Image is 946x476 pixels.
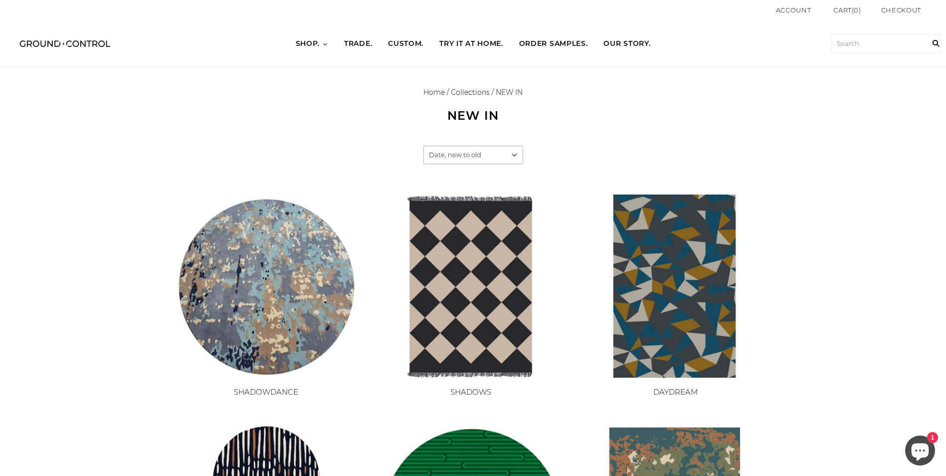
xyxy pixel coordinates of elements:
[388,39,423,49] span: CUSTOM.
[831,34,941,53] input: Search
[653,387,698,397] a: DAYDREAM
[511,30,596,58] a: ORDER SAMPLES.
[519,39,588,49] span: ORDER SAMPLES.
[344,39,372,49] span: TRADE.
[833,5,861,15] a: Cart(0)
[854,6,859,14] span: 0
[492,88,494,97] span: /
[833,6,852,14] span: Cart
[288,30,337,58] a: SHOP.
[234,387,298,397] a: SHADOWDANCE
[380,30,431,58] a: CUSTOM.
[324,108,623,123] h1: NEW IN
[496,88,523,97] span: NEW IN
[450,387,491,397] a: SHADOWS
[423,88,445,97] a: Home
[926,20,946,66] input: Search
[451,88,490,97] a: Collections
[902,436,938,468] inbox-online-store-chat: Shopify online store chat
[595,30,658,58] a: OUR STORY.
[776,6,811,14] a: Account
[603,39,650,49] span: OUR STORY.
[296,39,320,49] span: SHOP.
[447,88,449,97] span: /
[439,39,503,49] span: TRY IT AT HOME.
[431,30,511,58] a: TRY IT AT HOME.
[336,30,380,58] a: TRADE.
